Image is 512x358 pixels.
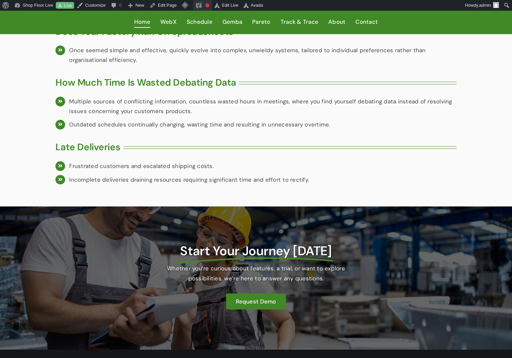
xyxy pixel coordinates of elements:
a: Request Demo [226,293,286,309]
a: About [328,17,345,27]
a: Pareto [252,17,271,27]
div: Outdated schedules continually changing, wasting time and resulting in unnecessary overtime. [69,120,456,129]
a: Home [134,17,150,27]
div: Focus keyphrase not set [205,3,209,7]
span: Request Demo [236,298,276,305]
h3: How Much Time Is Wasted Debating Data [55,77,236,88]
span: admin [479,3,491,8]
h3: Late Deliveries [55,142,120,153]
div: Multiple sources of conflicting information, countless wasted hours in meetings, where you find y... [69,97,456,116]
p: Whether you’re curious about features, a trial, or want to explore possibilities, we’re here to a... [160,264,352,283]
a: WebX [160,17,177,27]
a: Live [56,2,74,9]
a: Gemba [222,17,242,27]
h3: Does Your Factory Run On Spreadsheets [55,26,233,37]
div: Incomplete deliveries draining resources requiring significant time and effort to rectify. [69,175,456,185]
a: Track & Trace [281,17,318,27]
a: Schedule [187,17,212,27]
div: Once seemed simple and effective, quickly evolve into complex, unwieldy systems, tailored to indi... [69,46,456,65]
nav: Main Navigation - 2024 [55,11,456,34]
div: Frustrated customers and escalated shipping costs. [69,161,456,171]
a: Contact [355,17,378,27]
span: Start Your Journey [DATE] [180,244,332,259]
